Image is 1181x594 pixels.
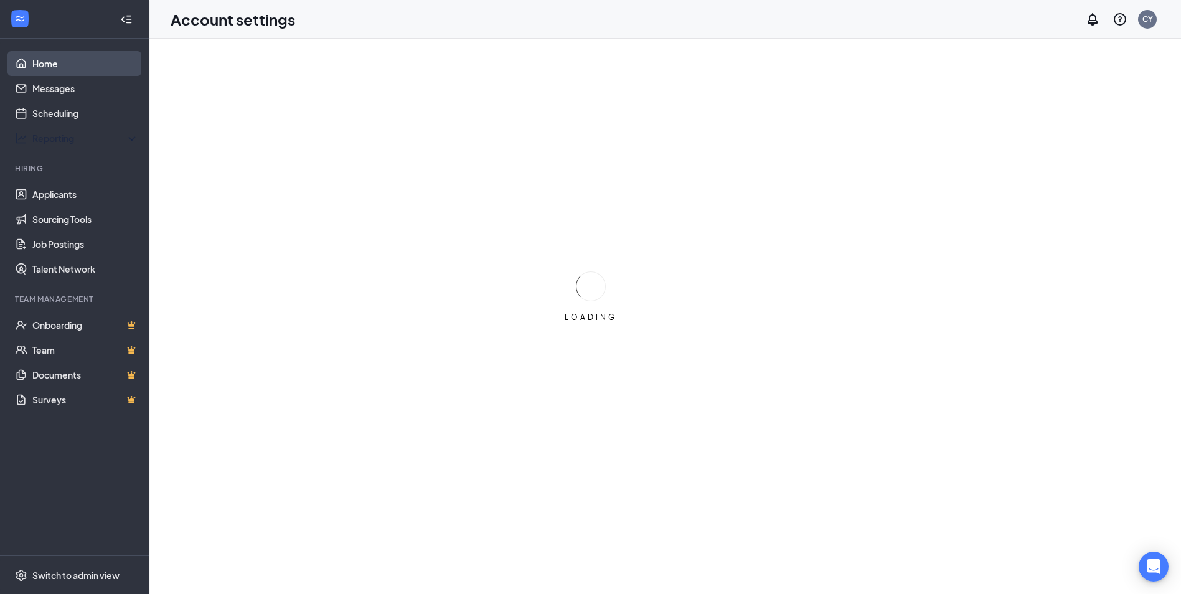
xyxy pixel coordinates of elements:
a: Job Postings [32,232,139,257]
svg: Analysis [15,132,27,144]
a: DocumentsCrown [32,362,139,387]
h1: Account settings [171,9,295,30]
div: LOADING [560,312,622,323]
div: CY [1142,14,1153,24]
a: Sourcing Tools [32,207,139,232]
a: TeamCrown [32,337,139,362]
a: Applicants [32,182,139,207]
div: Reporting [32,132,139,144]
a: SurveysCrown [32,387,139,412]
svg: Settings [15,569,27,582]
a: Talent Network [32,257,139,281]
a: OnboardingCrown [32,313,139,337]
a: Messages [32,76,139,101]
svg: Collapse [120,13,133,26]
a: Scheduling [32,101,139,126]
div: Open Intercom Messenger [1139,552,1169,582]
div: Switch to admin view [32,569,120,582]
div: Team Management [15,294,136,304]
svg: WorkstreamLogo [14,12,26,25]
a: Home [32,51,139,76]
svg: QuestionInfo [1113,12,1127,27]
svg: Notifications [1085,12,1100,27]
div: Hiring [15,163,136,174]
